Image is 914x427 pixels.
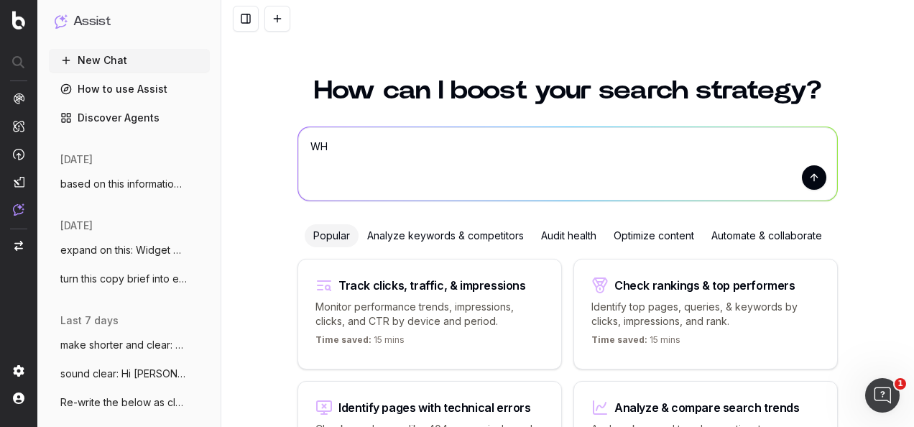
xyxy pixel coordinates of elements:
[55,12,204,32] button: Assist
[13,148,24,160] img: Activation
[49,391,210,414] button: Re-write the below as clear notes: Art
[60,367,187,381] span: sound clear: Hi [PERSON_NAME], I hope you're well.
[49,106,210,129] a: Discover Agents
[297,78,838,104] h1: How can I boost your search strategy?
[49,239,210,262] button: expand on this: Widget Description: Cele
[865,378,900,413] iframe: Intercom live chat
[49,267,210,290] button: turn this copy brief into event copy: In
[49,78,210,101] a: How to use Assist
[298,127,837,201] textarea: WHA
[315,334,405,352] p: 15 mins
[60,243,187,257] span: expand on this: Widget Description: Cele
[60,313,119,328] span: last 7 days
[13,176,24,188] img: Studio
[338,280,526,291] div: Track clicks, traffic, & impressions
[305,224,359,247] div: Popular
[591,334,647,345] span: Time saved:
[591,334,680,352] p: 15 mins
[14,241,23,251] img: Switch project
[315,300,544,329] p: Monitor performance trends, impressions, clicks, and CTR by device and period.
[591,300,820,329] p: Identify top pages, queries, & keywords by clicks, impressions, and rank.
[60,177,187,191] span: based on this information: BACKGROUND T
[49,49,210,72] button: New Chat
[60,152,93,167] span: [DATE]
[60,338,187,352] span: make shorter and clear: Online only, sho
[614,280,795,291] div: Check rankings & top performers
[895,378,906,390] span: 1
[614,402,800,413] div: Analyze & compare search trends
[60,395,187,410] span: Re-write the below as clear notes: Art
[532,224,605,247] div: Audit health
[13,203,24,216] img: Assist
[12,11,25,29] img: Botify logo
[13,120,24,132] img: Intelligence
[13,392,24,404] img: My account
[13,93,24,104] img: Analytics
[338,402,531,413] div: Identify pages with technical errors
[73,12,111,32] h1: Assist
[49,334,210,357] button: make shorter and clear: Online only, sho
[315,334,371,345] span: Time saved:
[703,224,831,247] div: Automate & collaborate
[49,173,210,196] button: based on this information: BACKGROUND T
[359,224,532,247] div: Analyze keywords & competitors
[60,272,187,286] span: turn this copy brief into event copy: In
[13,365,24,377] img: Setting
[605,224,703,247] div: Optimize content
[55,14,68,28] img: Assist
[60,219,93,233] span: [DATE]
[49,362,210,385] button: sound clear: Hi [PERSON_NAME], I hope you're well.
